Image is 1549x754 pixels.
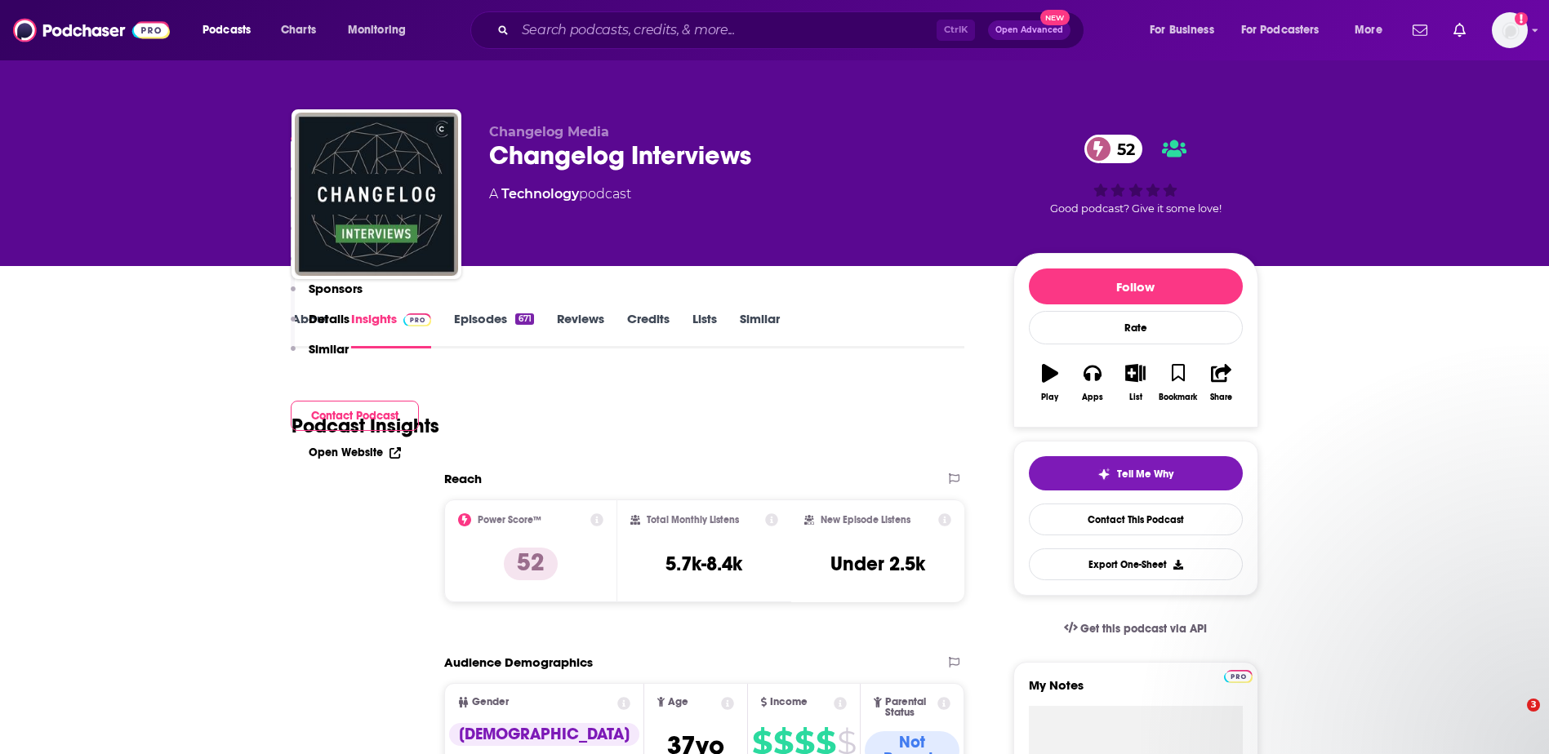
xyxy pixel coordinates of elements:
button: Similar [291,341,349,371]
span: Parental Status [885,697,935,718]
div: Search podcasts, credits, & more... [486,11,1100,49]
h3: Under 2.5k [830,552,925,576]
span: New [1040,10,1070,25]
button: Apps [1071,353,1114,412]
button: Contact Podcast [291,401,419,431]
div: 671 [515,313,533,325]
p: Similar [309,341,349,357]
span: Good podcast? Give it some love! [1050,202,1222,215]
a: Open Website [309,446,401,459]
span: Income [770,697,808,707]
span: Logged in as WE_Broadcast1 [1492,12,1528,48]
a: Show notifications dropdown [1406,16,1434,44]
span: Gender [472,697,509,707]
span: Changelog Media [489,124,609,140]
span: For Business [1150,19,1214,42]
button: Follow [1029,268,1243,304]
button: Bookmark [1157,353,1200,412]
img: tell me why sparkle [1097,468,1111,481]
a: Similar [740,311,780,348]
div: Rate [1029,311,1243,344]
a: Contact This Podcast [1029,503,1243,535]
label: My Notes [1029,677,1243,706]
button: open menu [336,17,427,43]
span: Age [668,697,688,707]
a: Charts [270,17,326,43]
a: Technology [501,186,579,202]
h2: Total Monthly Listens [647,514,739,526]
span: Open Advanced [995,26,1063,34]
p: 52 [504,548,558,580]
button: Details [291,311,349,341]
img: User Profile [1492,12,1528,48]
a: Show notifications dropdown [1447,16,1472,44]
button: open menu [1231,17,1343,43]
span: Charts [281,19,316,42]
div: 52Good podcast? Give it some love! [1013,124,1258,225]
button: Play [1029,353,1071,412]
div: Play [1041,393,1058,402]
span: Get this podcast via API [1080,622,1207,636]
h2: Reach [444,471,482,486]
span: Podcasts [203,19,251,42]
a: Episodes671 [454,311,533,348]
div: Bookmark [1159,393,1197,402]
iframe: Intercom live chat [1493,699,1533,738]
img: Changelog Interviews [295,113,458,276]
div: [DEMOGRAPHIC_DATA] [449,723,639,746]
a: Get this podcast via API [1051,609,1221,649]
span: For Podcasters [1241,19,1320,42]
span: Ctrl K [937,20,975,41]
button: tell me why sparkleTell Me Why [1029,456,1243,490]
a: Reviews [557,311,604,348]
img: Podchaser - Follow, Share and Rate Podcasts [13,15,170,46]
span: More [1355,19,1382,42]
h2: Audience Demographics [444,654,593,670]
a: Lists [692,311,717,348]
button: Open AdvancedNew [988,20,1071,40]
a: 52 [1084,135,1143,163]
h3: 5.7k-8.4k [665,552,742,576]
img: Podchaser Pro [1224,670,1253,683]
h2: Power Score™ [478,514,541,526]
p: Details [309,311,349,326]
span: Monitoring [348,19,406,42]
svg: Add a profile image [1515,12,1528,25]
div: List [1129,393,1142,402]
button: open menu [1343,17,1403,43]
span: 52 [1101,135,1143,163]
input: Search podcasts, credits, & more... [515,17,937,43]
button: Show profile menu [1492,12,1528,48]
div: A podcast [489,184,631,204]
button: List [1114,353,1156,412]
span: Tell Me Why [1117,468,1173,481]
a: Pro website [1224,668,1253,683]
button: Share [1200,353,1242,412]
button: open menu [1138,17,1235,43]
a: Credits [627,311,670,348]
button: Export One-Sheet [1029,548,1243,580]
div: Share [1210,393,1232,402]
button: open menu [191,17,272,43]
span: 3 [1527,699,1540,712]
h2: New Episode Listens [821,514,910,526]
div: Apps [1082,393,1103,402]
